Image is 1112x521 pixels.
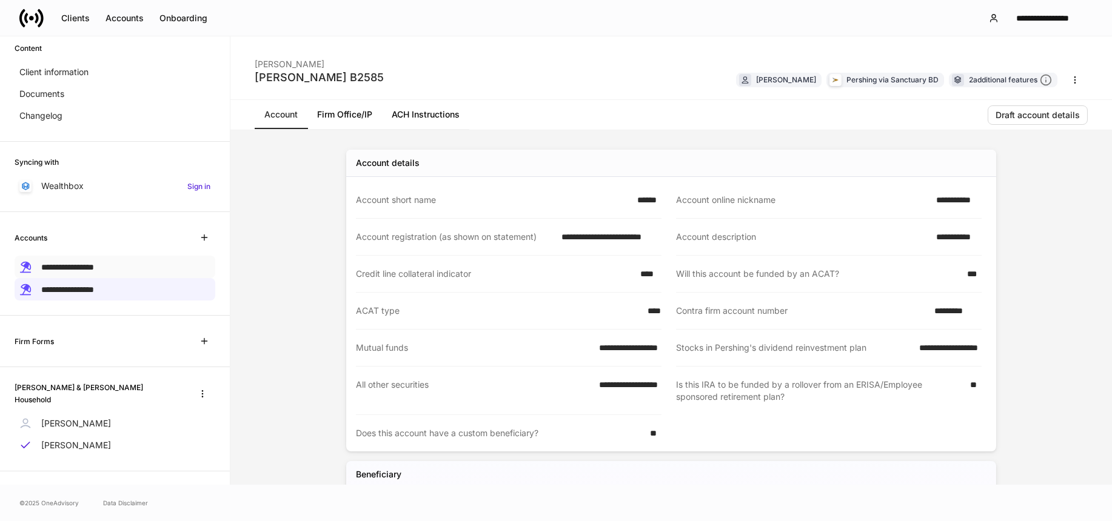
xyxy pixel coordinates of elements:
h6: Firm Forms [15,336,54,347]
div: 2 additional features [969,74,1052,87]
a: ACH Instructions [382,100,469,129]
div: Draft account details [996,111,1080,119]
h5: Beneficiary [356,468,401,480]
div: Stocks in Pershing's dividend reinvestment plan [676,342,912,354]
div: [PERSON_NAME] [756,74,816,85]
div: [PERSON_NAME] B2585 [255,70,384,85]
a: WealthboxSign in [15,175,215,197]
div: Accounts [106,14,144,22]
div: Does this account have a custom beneficiary? [356,427,643,439]
div: All other securities [356,379,592,402]
a: Documents [15,83,215,105]
div: Account registration (as shown on statement) [356,231,554,243]
p: Wealthbox [41,180,84,192]
button: Clients [53,8,98,28]
div: Is this IRA to be funded by a rollover from an ERISA/Employee sponsored retirement plan? [676,379,963,403]
div: Will this account be funded by an ACAT? [676,268,960,280]
p: Changelog [19,110,62,122]
a: [PERSON_NAME] [15,434,215,456]
a: Firm Office/IP [307,100,382,129]
button: Onboarding [152,8,215,28]
h6: [PERSON_NAME] & [PERSON_NAME] Household [15,382,180,405]
p: Documents [19,88,64,100]
p: [PERSON_NAME] [41,439,111,451]
div: Credit line collateral indicator [356,268,633,280]
div: Account online nickname [676,194,929,206]
div: ACAT type [356,305,640,317]
a: Data Disclaimer [103,498,148,508]
h6: Accounts [15,232,47,244]
div: Contra firm account number [676,305,927,317]
h6: Sign in [187,181,210,192]
p: Client information [19,66,89,78]
button: Draft account details [988,105,1088,125]
div: Onboarding [159,14,207,22]
div: Account description [676,231,929,243]
a: [PERSON_NAME] [15,413,215,434]
div: Clients [61,14,90,22]
div: [PERSON_NAME] [255,51,384,70]
h6: Content [15,42,42,54]
button: Accounts [98,8,152,28]
div: Account details [356,157,420,169]
div: Mutual funds [356,342,592,354]
span: © 2025 OneAdvisory [19,498,79,508]
h6: Syncing with [15,156,59,168]
a: Account [255,100,307,129]
div: Pershing via Sanctuary BD [846,74,939,85]
a: Changelog [15,105,215,127]
p: [PERSON_NAME] [41,417,111,430]
div: Account short name [356,194,630,206]
a: Client information [15,61,215,83]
